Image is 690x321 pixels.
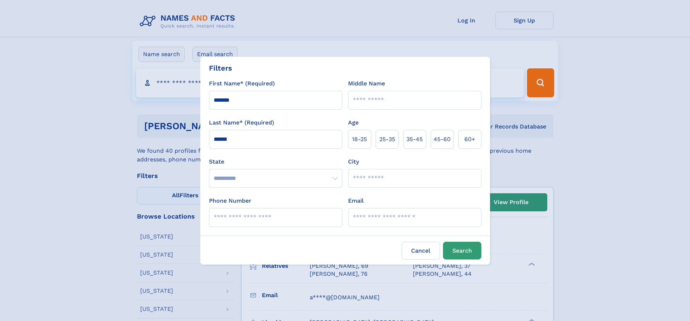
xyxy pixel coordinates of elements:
[348,79,385,88] label: Middle Name
[209,118,274,127] label: Last Name* (Required)
[464,135,475,144] span: 60+
[348,157,359,166] label: City
[209,79,275,88] label: First Name* (Required)
[406,135,423,144] span: 35‑45
[348,197,364,205] label: Email
[209,197,251,205] label: Phone Number
[209,63,232,73] div: Filters
[443,242,481,259] button: Search
[402,242,440,259] label: Cancel
[379,135,395,144] span: 25‑35
[209,157,342,166] label: State
[348,118,359,127] label: Age
[434,135,451,144] span: 45‑60
[352,135,367,144] span: 18‑25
